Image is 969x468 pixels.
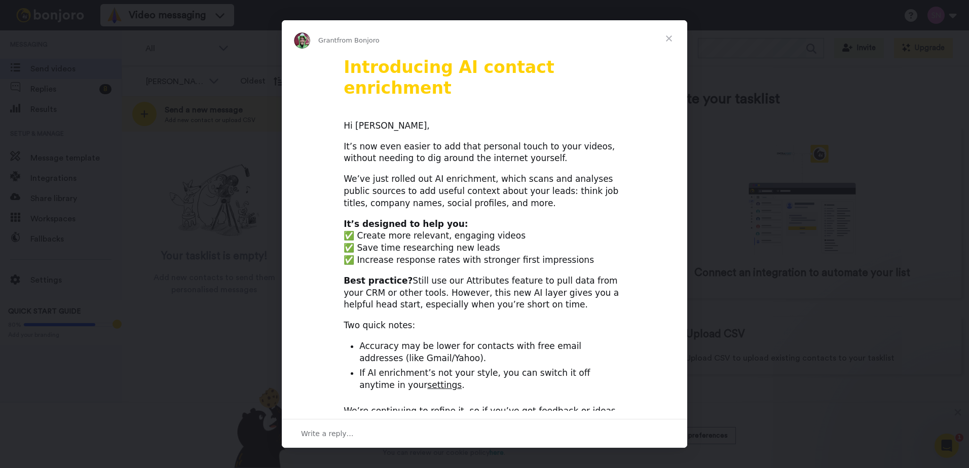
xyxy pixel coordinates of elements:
[344,141,625,165] div: It’s now even easier to add that personal touch to your videos, without needing to dig around the...
[651,20,687,57] span: Close
[359,367,625,392] li: If AI enrichment’s not your style, you can switch it off anytime in your .
[427,380,462,390] a: settings
[344,405,625,430] div: We’re continuing to refine it, so if you’ve got feedback or ideas, hit us up. We’d love to hear f...
[344,173,625,209] div: We’ve just rolled out AI enrichment, which scans and analyses public sources to add useful contex...
[344,218,625,266] div: ✅ Create more relevant, engaging videos ✅ Save time researching new leads ✅ Increase response rat...
[344,275,625,311] div: Still use our Attributes feature to pull data from your CRM or other tools. However, this new AI ...
[294,32,310,49] img: Profile image for Grant
[344,120,625,132] div: Hi [PERSON_NAME],
[282,419,687,448] div: Open conversation and reply
[344,57,554,98] b: Introducing AI contact enrichment
[359,340,625,365] li: Accuracy may be lower for contacts with free email addresses (like Gmail/Yahoo).
[301,427,354,440] span: Write a reply…
[337,36,380,44] span: from Bonjoro
[344,276,413,286] b: Best practice?
[344,219,468,229] b: It’s designed to help you:
[318,36,337,44] span: Grant
[344,320,625,332] div: Two quick notes:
